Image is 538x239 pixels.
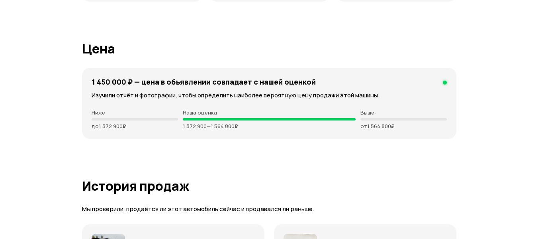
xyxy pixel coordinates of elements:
[360,109,447,116] p: Выше
[183,123,356,129] p: 1 372 900 — 1 564 800 ₽
[82,205,456,213] p: Мы проверили, продаётся ли этот автомобиль сейчас и продавался ли раньше.
[82,41,456,56] h1: Цена
[82,179,456,193] h1: История продаж
[92,77,316,86] h4: 1 450 000 ₽ — цена в объявлении cовпадает с нашей оценкой
[360,123,447,129] p: от 1 564 800 ₽
[183,109,356,116] p: Наша оценка
[92,109,178,116] p: Ниже
[92,123,178,129] p: до 1 372 900 ₽
[92,91,447,100] p: Изучили отчёт и фотографии, чтобы определить наиболее вероятную цену продажи этой машины.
